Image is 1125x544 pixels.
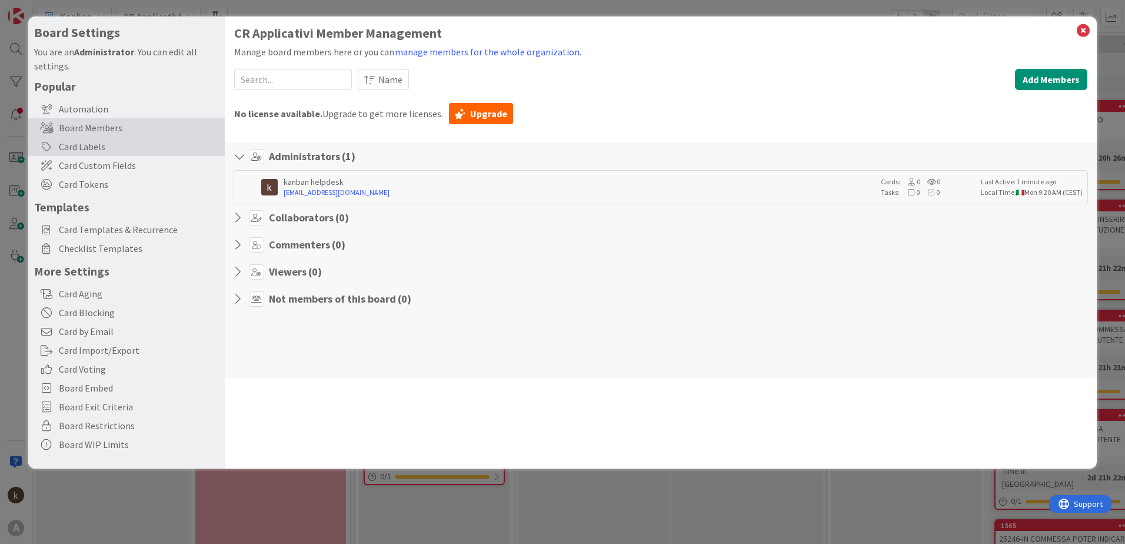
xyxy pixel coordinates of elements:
h5: Popular [34,79,219,94]
div: Manage board members here or you can [234,44,1087,59]
span: ( 1 ) [342,150,355,163]
a: Upgrade [449,103,513,124]
span: Card by Email [59,324,219,339]
h4: Board Settings [34,25,219,40]
span: 0 [900,188,920,197]
span: Board Restrictions [59,419,219,433]
div: Card Import/Export [28,341,225,360]
button: manage members for the whole organization. [394,44,582,59]
h4: Not members of this board [269,293,411,306]
span: Card Tokens [59,177,219,191]
a: [EMAIL_ADDRESS][DOMAIN_NAME] [284,187,875,198]
h5: More Settings [34,264,219,278]
input: Search... [234,69,352,90]
h4: Administrators [269,150,355,163]
b: Administrator [74,46,134,58]
div: You are an . You can edit all settings. [34,45,219,73]
h5: Templates [34,200,219,214]
span: Board Exit Criteria [59,400,219,414]
div: kanban helpdesk [284,177,875,187]
span: ( 0 ) [398,292,411,306]
span: Card Custom Fields [59,158,219,173]
b: No license available. [234,108,322,120]
div: Card Labels [28,137,225,156]
span: Card Templates & Recurrence [59,223,219,237]
div: Cards: [881,177,975,187]
h4: Commenters [269,238,345,251]
button: Add Members [1015,69,1087,90]
h1: CR Applicativi Member Management [234,26,1087,41]
span: 0 [900,177,920,186]
button: Name [358,69,409,90]
div: Board WIP Limits [28,435,225,454]
div: Card Aging [28,284,225,303]
span: Board Embed [59,381,219,395]
div: Tasks: [881,187,975,198]
span: Name [378,72,402,87]
span: ( 0 ) [335,211,349,224]
span: ( 0 ) [332,238,345,251]
img: it.png [1016,190,1024,195]
span: Checklist Templates [59,241,219,256]
span: Support [25,2,54,16]
div: Board Members [28,118,225,137]
img: kh [261,179,278,195]
div: Card Blocking [28,303,225,322]
span: Card Voting [59,362,219,376]
div: Automation [28,99,225,118]
span: 0 [920,188,940,197]
div: Last Active: 1 minute ago [981,177,1084,187]
div: Local Time: Mon 9:20 AM (CEST) [981,187,1084,198]
h4: Viewers [269,266,322,278]
span: ( 0 ) [308,265,322,278]
h4: Collaborators [269,211,349,224]
span: Upgrade to get more licenses. [234,107,443,121]
span: 0 [920,177,940,186]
